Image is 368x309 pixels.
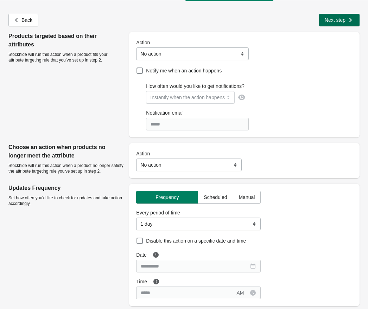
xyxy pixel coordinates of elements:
span: Date [136,252,147,258]
span: Time [136,279,147,284]
button: Next step [319,14,360,26]
span: Action [136,151,150,156]
span: Action [136,40,150,45]
p: Products targeted based on their attributes [8,32,123,49]
span: Notify me when an action happens [146,68,222,73]
span: Disable this action on a specific date and time [146,238,246,244]
span: Frequency [156,194,179,200]
p: Set how often you’d like to check for updates and take action accordingly. [8,195,123,206]
p: Stockhide will run this action when a product no longer satisfy the attribute targeting rule you'... [8,163,123,174]
button: Frequency [136,191,198,204]
span: Every period of time [136,210,180,215]
p: Updates Frequency [8,184,123,192]
span: How often would you like to get notifications? [146,83,244,89]
button: Scheduled [198,191,233,204]
p: Choose an action when products no longer meet the attribute [8,143,123,160]
button: Back [8,14,38,26]
span: Next step [325,17,345,23]
div: AM [236,289,244,297]
span: Scheduled [204,194,227,200]
span: Notification email [146,110,184,116]
span: Manual [239,194,255,200]
button: Manual [233,191,261,204]
span: Back [21,17,32,23]
p: Stockhide will run this action when a product fits your attribute targeting rule that you’ve set ... [8,52,123,63]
